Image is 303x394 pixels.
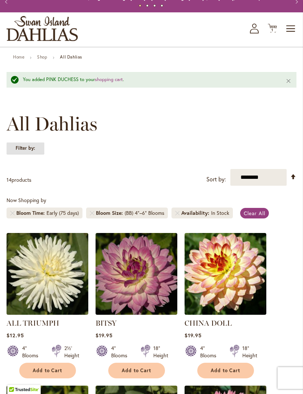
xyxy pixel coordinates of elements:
span: Availability [181,209,211,217]
label: Sort by: [206,173,226,186]
div: 4" Blooms [200,345,221,359]
a: CHINA DOLL [185,309,266,316]
a: BITSY [96,309,177,316]
span: 14 [7,176,12,183]
span: $19.95 [185,332,202,339]
a: Remove Bloom Size (BB) 4"–6" Blooms [90,211,94,215]
p: products [7,174,31,186]
iframe: Launch Accessibility Center [5,368,26,389]
button: Add to Cart [108,363,165,378]
a: Clear All [240,208,269,218]
a: shopping cart [95,76,123,83]
span: All Dahlias [7,113,97,135]
span: 1 [271,28,273,32]
button: 4 of 4 [161,4,163,7]
div: (BB) 4"–6" Blooms [125,209,164,217]
span: $19.95 [96,332,113,339]
button: Add to Cart [197,363,254,378]
div: You added PINK DUCHESS to your . [23,76,275,83]
a: CHINA DOLL [185,319,232,327]
a: BITSY [96,319,117,327]
a: ALL TRIUMPH [7,309,88,316]
span: Bloom Time [16,209,47,217]
span: Clear All [244,210,265,217]
div: 18" Height [242,345,257,359]
div: 2½' Height [64,345,79,359]
div: 18" Height [153,345,168,359]
img: BITSY [96,233,177,315]
img: CHINA DOLL [185,233,266,315]
div: Early (75 days) [47,209,79,217]
div: 4" Blooms [111,345,132,359]
div: 4" Blooms [22,345,43,359]
div: In Stock [211,209,229,217]
span: Add to Cart [122,367,151,374]
img: ALL TRIUMPH [7,233,88,315]
span: Add to Cart [211,367,241,374]
span: $12.95 [7,332,24,339]
span: Now Shopping by [7,197,46,204]
button: 3 of 4 [153,4,156,7]
strong: Filter by: [7,142,44,154]
a: store logo [7,16,78,41]
a: Remove Availability In Stock [175,211,179,215]
span: Bloom Size [96,209,125,217]
button: 1 of 4 [139,4,141,7]
span: Add to Cart [33,367,62,374]
a: ALL TRIUMPH [7,319,59,327]
a: Shop [37,54,47,60]
button: 2 of 4 [146,4,149,7]
button: Add to Cart [19,363,76,378]
a: Home [13,54,24,60]
button: 1 [268,24,277,33]
a: Remove Bloom Time Early (75 days) [10,211,15,215]
strong: All Dahlias [60,54,82,60]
